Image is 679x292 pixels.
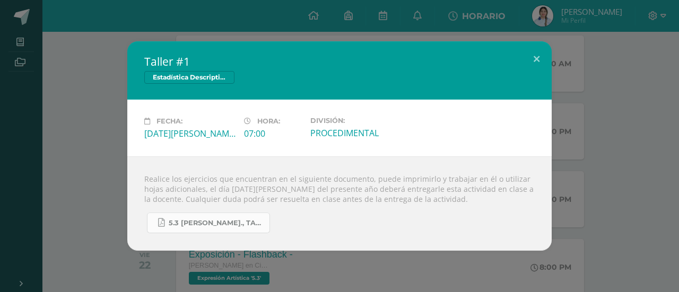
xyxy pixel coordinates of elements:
span: 5.3 [PERSON_NAME]., Taller #1 - Estadística.pdf [169,219,264,227]
div: PROCEDIMENTAL [310,127,402,139]
button: Close (Esc) [521,41,552,77]
div: 07:00 [244,128,302,139]
label: División: [310,117,402,125]
span: Estadística Descriptiva [144,71,234,84]
a: 5.3 [PERSON_NAME]., Taller #1 - Estadística.pdf [147,213,270,233]
span: Hora: [257,117,280,125]
span: Fecha: [156,117,182,125]
h2: Taller #1 [144,54,535,69]
div: [DATE][PERSON_NAME] [144,128,236,139]
div: Realice los ejercicios que encuentran en el siguiente documento, puede imprimirlo y trabajar en é... [127,156,552,251]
